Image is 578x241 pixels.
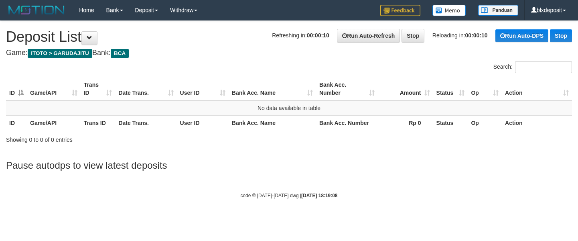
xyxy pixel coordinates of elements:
div: Showing 0 to 0 of 0 entries [6,133,235,144]
span: Reloading in: [432,32,488,39]
img: panduan.png [478,5,518,16]
th: Op: activate to sort column ascending [468,78,502,100]
th: Bank Acc. Name: activate to sort column ascending [229,78,316,100]
th: Status [433,115,468,130]
th: User ID [177,115,229,130]
h3: Pause autodps to view latest deposits [6,160,572,171]
th: Date Trans.: activate to sort column ascending [115,78,176,100]
th: Amount: activate to sort column ascending [378,78,433,100]
strong: 00:00:10 [307,32,329,39]
strong: [DATE] 18:19:08 [301,193,337,198]
span: ITOTO > GARUDAJITU [28,49,92,58]
td: No data available in table [6,100,572,116]
input: Search: [515,61,572,73]
th: Game/API [27,115,81,130]
th: Status: activate to sort column ascending [433,78,468,100]
th: Game/API: activate to sort column ascending [27,78,81,100]
th: Trans ID: activate to sort column ascending [81,78,116,100]
th: Action: activate to sort column ascending [502,78,572,100]
img: Button%20Memo.svg [432,5,466,16]
th: Rp 0 [378,115,433,130]
th: Date Trans. [115,115,176,130]
th: ID: activate to sort column descending [6,78,27,100]
a: Run Auto-DPS [495,29,548,42]
h4: Game: Bank: [6,49,572,57]
img: MOTION_logo.png [6,4,67,16]
span: Refreshing in: [272,32,329,39]
span: BCA [111,49,129,58]
th: Bank Acc. Name [229,115,316,130]
th: Trans ID [81,115,116,130]
label: Search: [493,61,572,73]
th: Op [468,115,502,130]
small: code © [DATE]-[DATE] dwg | [241,193,338,198]
th: Bank Acc. Number: activate to sort column ascending [316,78,378,100]
th: ID [6,115,27,130]
a: Stop [550,29,572,42]
img: Feedback.jpg [380,5,420,16]
th: User ID: activate to sort column ascending [177,78,229,100]
th: Bank Acc. Number [316,115,378,130]
h1: Deposit List [6,29,572,45]
strong: 00:00:10 [465,32,488,39]
th: Action [502,115,572,130]
a: Stop [402,29,424,43]
a: Run Auto-Refresh [337,29,400,43]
